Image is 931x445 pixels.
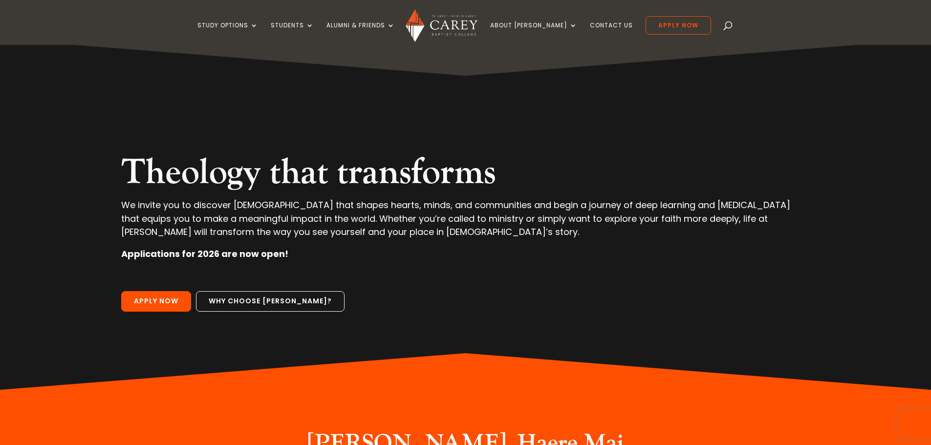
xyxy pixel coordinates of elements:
h2: Theology that transforms [121,151,809,198]
a: Students [271,22,314,45]
img: Carey Baptist College [406,9,477,42]
a: Alumni & Friends [326,22,395,45]
a: Study Options [197,22,258,45]
p: We invite you to discover [DEMOGRAPHIC_DATA] that shapes hearts, minds, and communities and begin... [121,198,809,247]
a: Apply Now [646,16,711,35]
a: Apply Now [121,291,191,312]
a: Contact Us [590,22,633,45]
strong: Applications for 2026 are now open! [121,248,288,260]
a: About [PERSON_NAME] [490,22,577,45]
a: Why choose [PERSON_NAME]? [196,291,345,312]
